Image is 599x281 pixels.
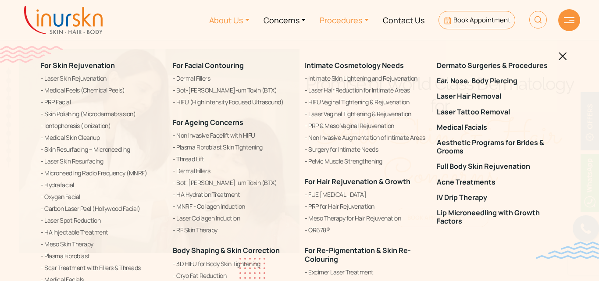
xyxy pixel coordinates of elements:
[41,132,162,143] a: Medical Skin Cleanup
[173,259,294,269] a: 3D HIFU for Body Skin Tightening
[305,85,426,96] a: Laser Hair Reduction for Intimate Areas
[41,97,162,107] a: PRP Facial
[173,154,294,164] a: Thread Lift
[41,109,162,119] a: Skin Polishing (Microdermabrasion)
[437,139,558,155] a: Aesthetic Programs for Brides & Grooms
[305,144,426,155] a: Surgery for Intimate Needs
[173,130,294,141] a: Non Invasive Facelift with HIFU
[173,201,294,212] a: MNRF - Collagen Induction
[529,11,547,28] img: HeaderSearch
[173,225,294,235] a: RF Skin Therapy
[559,52,567,60] img: blackclosed
[536,242,599,259] img: bluewave
[437,123,558,132] a: Medical Facials
[173,117,243,127] a: For Ageing Concerns
[173,85,294,96] a: Bot-[PERSON_NAME]-um Toxin (BTX)
[41,168,162,178] a: Microneedling Radio Frequency (MNRF)
[173,270,294,281] a: Cryo Fat Reduction
[41,251,162,261] a: Plasma Fibroblast
[173,166,294,176] a: Dermal Fillers
[173,178,294,188] a: Bot-[PERSON_NAME]-um Toxin (BTX)
[437,162,558,171] a: Full Body Skin Rejuvenation
[437,92,558,100] a: Laser Hair Removal
[437,77,558,85] a: Ear, Nose, Body Piercing
[437,209,558,225] a: Lip Microneedling with Growth Factors
[305,121,426,131] a: PRP & Meso Vaginal Rejuvenation
[41,73,162,84] a: Laser Skin Rejuvenation
[41,215,162,226] a: Laser Spot Reduction
[437,178,558,186] a: Acne Treatments
[453,15,510,25] span: Book Appointment
[41,263,162,273] a: Scar Treatment with Fillers & Threads
[173,97,294,107] a: HIFU (High Intensity Focused Ultrasound)
[305,213,426,224] a: Meso Therapy for Hair Rejuvenation
[173,73,294,84] a: Dermal Fillers
[305,132,426,143] a: Non Invasive Augmentation of Intimate Areas
[41,192,162,202] a: Oxygen Facial
[305,245,411,263] a: For Re-Pigmentation & Skin Re-Colouring
[305,177,410,186] a: For Hair Rejuvenation & Growth
[305,73,426,84] a: Intimate Skin Lightening and Rejuvenation
[564,17,574,23] img: hamLine.svg
[41,203,162,214] a: Carbon Laser Peel (Hollywood Facial)
[41,121,162,131] a: Iontophoresis (Ionization)
[173,142,294,153] a: Plasma Fibroblast Skin Tightening
[257,4,313,36] a: Concerns
[41,85,162,96] a: Medical Peels (Chemical Peels)
[173,213,294,224] a: Laser Collagen Induction
[305,225,426,235] a: QR678®
[41,180,162,190] a: Hydrafacial
[202,4,257,36] a: About Us
[437,108,558,116] a: Laser Tattoo Removal
[41,227,162,238] a: HA Injectable Treatment
[41,156,162,167] a: Laser Skin Resurfacing
[305,189,426,200] a: FUE [MEDICAL_DATA]
[41,60,115,70] a: For Skin Rejuvenation
[313,4,376,36] a: Procedures
[305,156,426,167] a: Pelvic Muscle Strengthening
[437,193,558,202] a: IV Drip Therapy
[41,144,162,155] a: Skin Resurfacing – Microneedling
[173,60,244,70] a: For Facial Contouring
[305,97,426,107] a: HIFU Vaginal Tightening & Rejuvenation
[439,11,515,29] a: Book Appointment
[305,60,404,70] a: Intimate Cosmetology Needs
[305,201,426,212] a: PRP for Hair Rejuvenation
[376,4,431,36] a: Contact Us
[305,109,426,119] a: Laser Vaginal Tightening & Rejuvenation
[24,6,103,34] img: inurskn-logo
[41,239,162,249] a: Meso Skin Therapy
[173,189,294,200] a: HA Hydration Treatment
[305,267,426,277] a: Excimer Laser Treatment
[173,245,280,255] a: Body Shaping & Skin Correction
[437,61,558,70] a: Dermato Surgeries & Procedures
